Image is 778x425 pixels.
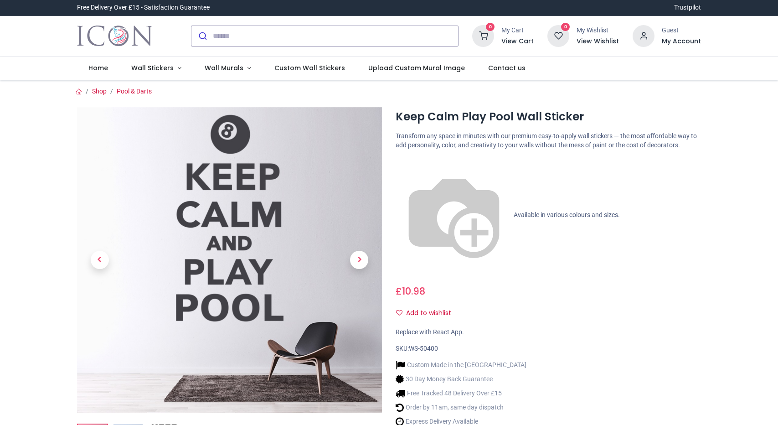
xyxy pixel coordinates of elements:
div: Free Delivery Over £15 - Satisfaction Guarantee [77,3,210,12]
a: Wall Stickers [120,57,193,80]
a: View Cart [501,37,534,46]
img: color-wheel.png [396,157,512,274]
div: Replace with React App. [396,328,701,337]
li: Custom Made in the [GEOGRAPHIC_DATA] [396,360,526,370]
a: Pool & Darts [117,88,152,95]
a: Trustpilot [674,3,701,12]
a: 0 [472,31,494,39]
p: Transform any space in minutes with our premium easy-to-apply wall stickers — the most affordable... [396,132,701,150]
a: View Wishlist [577,37,619,46]
img: Keep Calm Play Pool Wall Sticker [77,107,382,413]
span: Upload Custom Mural Image [368,63,465,73]
li: 30 Day Money Back Guarantee [396,374,526,384]
sup: 0 [561,23,570,31]
h1: Keep Calm Play Pool Wall Sticker [396,109,701,124]
a: 0 [547,31,569,39]
li: Order by 11am, same day dispatch [396,403,526,412]
span: £ [396,285,425,298]
span: Custom Wall Stickers [274,63,345,73]
a: Previous [77,153,123,367]
a: Wall Murals [193,57,263,80]
div: My Cart [501,26,534,35]
div: Guest [662,26,701,35]
button: Submit [191,26,213,46]
li: Free Tracked 48 Delivery Over £15 [396,389,526,398]
span: Wall Stickers [131,63,174,73]
div: SKU: [396,344,701,353]
i: Add to wishlist [396,310,402,316]
img: Icon Wall Stickers [77,23,152,49]
a: My Account [662,37,701,46]
span: Contact us [488,63,526,73]
span: Previous [91,251,109,269]
span: Available in various colours and sizes. [514,211,620,218]
a: Logo of Icon Wall Stickers [77,23,152,49]
span: Home [88,63,108,73]
span: 10.98 [402,285,425,298]
span: Wall Murals [205,63,243,73]
div: My Wishlist [577,26,619,35]
span: WS-50400 [409,345,438,352]
span: Next [350,251,368,269]
a: Next [336,153,382,367]
sup: 0 [486,23,495,31]
button: Add to wishlistAdd to wishlist [396,306,459,321]
a: Shop [92,88,107,95]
